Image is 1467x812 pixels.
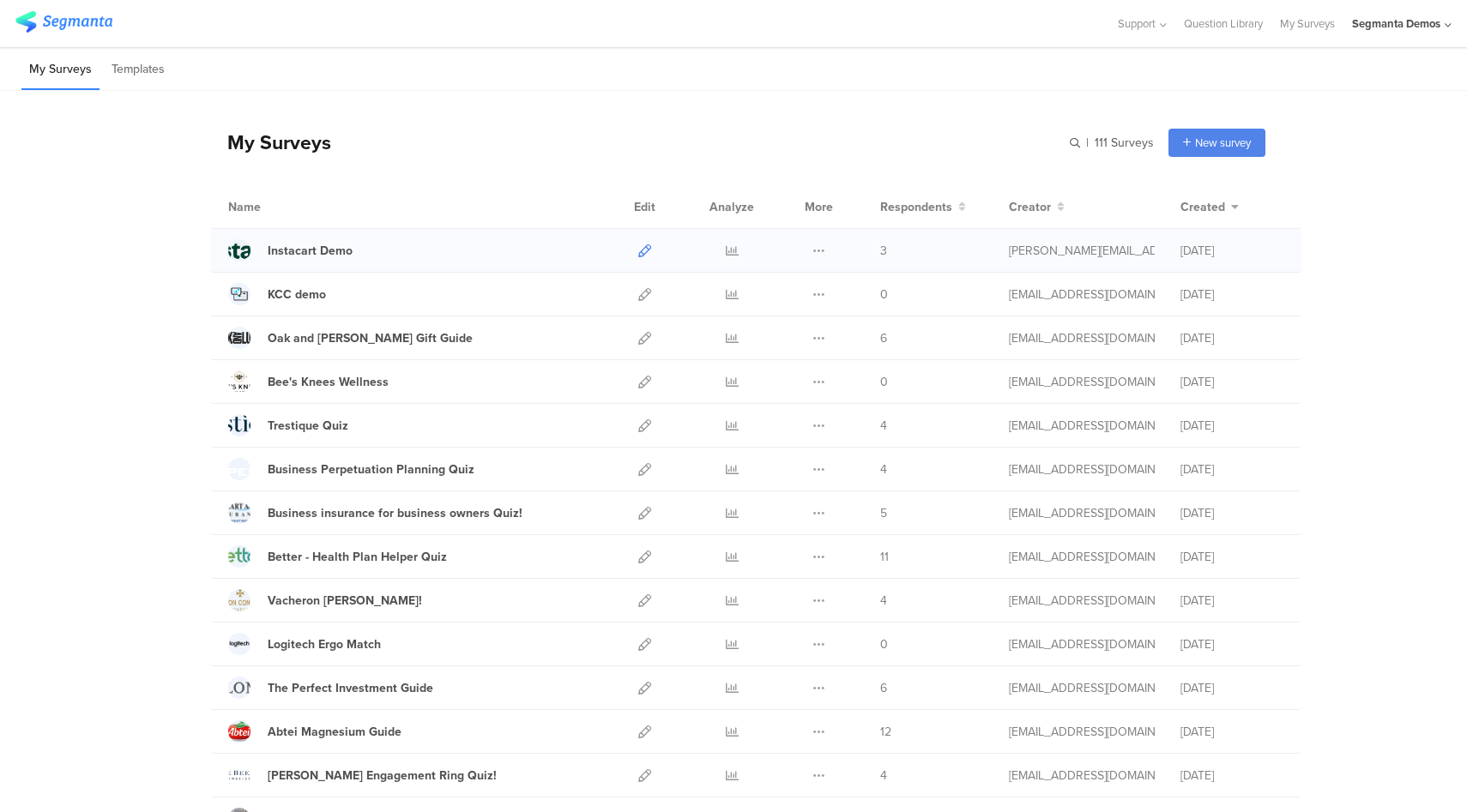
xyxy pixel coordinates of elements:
[268,460,474,478] div: Business Perpetuation Planning Quiz
[228,414,348,436] a: Trestique Quiz
[800,185,837,228] div: More
[1180,460,1283,478] div: [DATE]
[1009,286,1155,304] div: shai@segmanta.com
[1009,373,1155,391] div: channelle@segmanta.com
[880,373,888,391] span: 0
[1180,417,1283,435] div: [DATE]
[268,417,348,435] div: Trestique Quiz
[1009,767,1155,785] div: eliran@segmanta.com
[880,548,889,566] span: 11
[268,504,522,522] div: Business insurance for business owners Quiz!
[268,548,447,566] div: Better - Health Plan Helper Quiz
[1180,242,1283,260] div: [DATE]
[880,679,887,697] span: 6
[880,198,966,216] button: Respondents
[1352,15,1440,32] div: Segmanta Demos
[880,767,887,785] span: 4
[880,417,887,435] span: 4
[1180,286,1283,304] div: [DATE]
[268,679,433,697] div: The Perfect Investment Guide
[228,677,433,699] a: The Perfect Investment Guide
[1095,134,1154,152] span: 111 Surveys
[104,50,172,90] li: Templates
[1009,417,1155,435] div: channelle@segmanta.com
[880,460,887,478] span: 4
[228,283,326,305] a: KCC demo
[1009,592,1155,610] div: eliran@segmanta.com
[880,329,887,347] span: 6
[880,504,887,522] span: 5
[1180,635,1283,653] div: [DATE]
[210,128,331,157] div: My Surveys
[268,767,497,785] div: De Beers Engagement Ring Quiz!
[1195,135,1251,151] span: New survey
[228,545,447,568] a: Better - Health Plan Helper Quiz
[1009,635,1155,653] div: eliran@segmanta.com
[1009,460,1155,478] div: eliran@segmanta.com
[268,329,473,347] div: Oak and Luna Gift Guide
[1084,134,1091,152] span: |
[268,286,326,304] div: KCC demo
[1180,592,1283,610] div: [DATE]
[880,723,891,741] span: 12
[1180,548,1283,566] div: [DATE]
[228,239,353,262] a: Instacart Demo
[1180,504,1283,522] div: [DATE]
[1009,723,1155,741] div: eliran@segmanta.com
[1009,329,1155,347] div: channelle@segmanta.com
[228,720,401,743] a: Abtei Magnesium Guide
[1180,198,1239,216] button: Created
[228,633,381,655] a: Logitech Ergo Match
[1180,198,1225,216] span: Created
[1009,242,1155,260] div: riel@segmanta.com
[228,198,331,216] div: Name
[228,589,422,611] a: Vacheron [PERSON_NAME]!
[880,592,887,610] span: 4
[626,185,663,228] div: Edit
[1180,329,1283,347] div: [DATE]
[268,723,401,741] div: Abtei Magnesium Guide
[228,764,497,786] a: [PERSON_NAME] Engagement Ring Quiz!
[1180,723,1283,741] div: [DATE]
[880,286,888,304] span: 0
[1009,504,1155,522] div: eliran@segmanta.com
[21,50,100,90] li: My Surveys
[880,198,952,216] span: Respondents
[228,502,522,524] a: Business insurance for business owners Quiz!
[228,327,473,349] a: Oak and [PERSON_NAME] Gift Guide
[15,11,112,33] img: segmanta logo
[228,370,389,393] a: Bee's Knees Wellness
[706,185,758,228] div: Analyze
[1009,679,1155,697] div: eliran@segmanta.com
[1009,548,1155,566] div: eliran@segmanta.com
[268,592,422,610] div: Vacheron Constantin Quiz!
[268,373,389,391] div: Bee's Knees Wellness
[1180,373,1283,391] div: [DATE]
[1009,198,1051,216] span: Creator
[228,458,474,480] a: Business Perpetuation Planning Quiz
[268,635,381,653] div: Logitech Ergo Match
[1180,767,1283,785] div: [DATE]
[268,242,353,260] div: Instacart Demo
[1009,198,1065,216] button: Creator
[1180,679,1283,697] div: [DATE]
[880,242,887,260] span: 3
[880,635,888,653] span: 0
[1118,15,1156,32] span: Support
